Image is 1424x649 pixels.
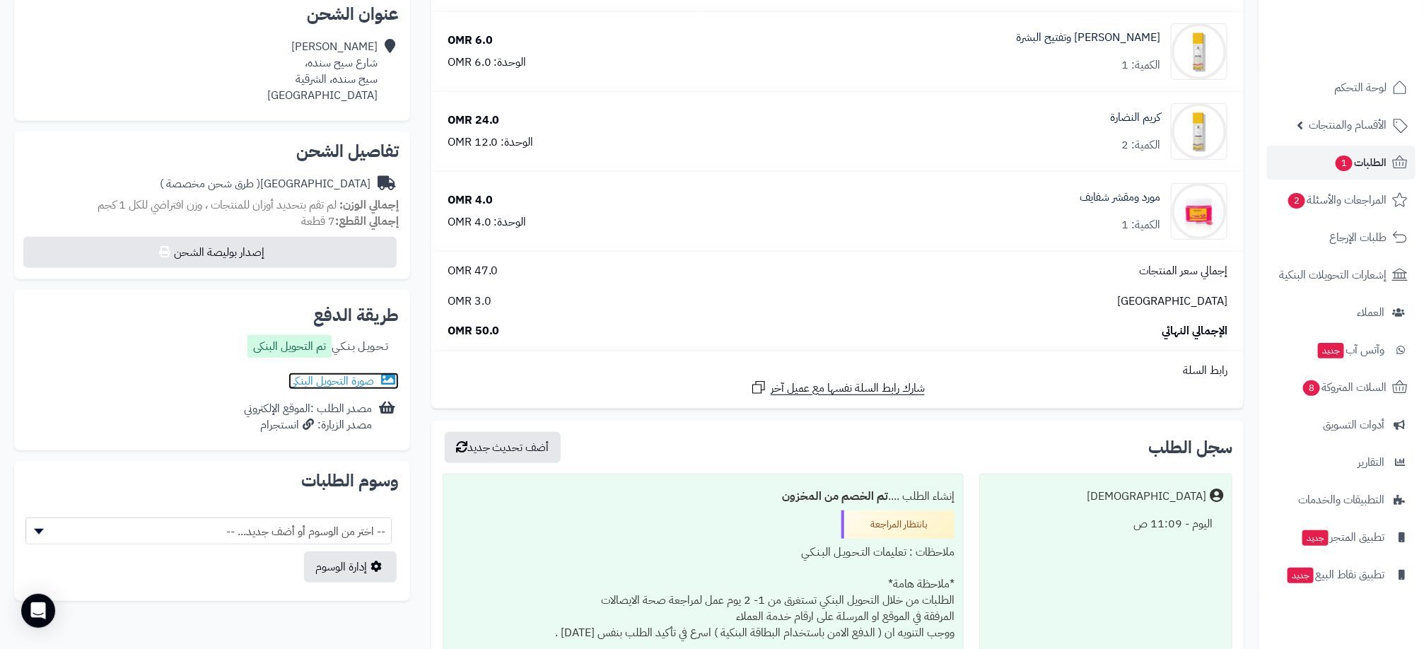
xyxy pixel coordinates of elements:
span: 50.0 OMR [448,323,500,339]
span: -- اختر من الوسوم أو أضف جديد... -- [25,518,392,544]
a: التقارير [1267,445,1416,479]
h2: وسوم الطلبات [25,472,399,489]
span: وآتس آب [1317,340,1384,360]
label: تم التحويل البنكى [247,335,332,358]
div: الوحدة: 12.0 OMR [448,134,534,151]
span: المراجعات والأسئلة [1287,190,1387,210]
img: 1739578197-cm52dour10ngp01kla76j4svp_WHITENING_HYDRATE-01-90x90.jpg [1172,23,1227,80]
span: جديد [1288,568,1314,583]
a: الطلبات1 [1267,146,1416,180]
span: -- اختر من الوسوم أو أضف جديد... -- [26,518,391,545]
div: الكمية: 2 [1121,137,1160,153]
div: [PERSON_NAME] شارع سيح سنده، سيح سنده، الشرقية [GEOGRAPHIC_DATA] [267,39,378,103]
a: إشعارات التحويلات البنكية [1267,258,1416,292]
a: شارك رابط السلة نفسها مع عميل آخر [750,379,925,397]
div: الكمية: 1 [1121,217,1160,233]
div: رابط السلة [437,363,1238,379]
button: إصدار بوليصة الشحن [23,237,397,268]
span: السلات المتروكة [1302,378,1387,397]
span: الطلبات [1334,153,1387,173]
a: كريم النضارة [1110,110,1160,126]
span: التقارير [1358,452,1384,472]
h3: سجل الطلب [1148,439,1232,456]
span: [GEOGRAPHIC_DATA] [1117,293,1227,310]
div: مصدر الزيارة: انستجرام [244,417,372,433]
img: logo-2.png [1328,35,1411,64]
strong: إجمالي الوزن: [339,197,399,214]
div: 24.0 OMR [448,112,500,129]
a: لوحة التحكم [1267,71,1416,105]
span: العملاء [1357,303,1384,322]
h2: تفاصيل الشحن [25,143,399,160]
h2: عنوان الشحن [25,6,399,23]
span: شارك رابط السلة نفسها مع عميل آخر [771,380,925,397]
a: العملاء [1267,296,1416,329]
div: بانتظار المراجعة [841,510,955,539]
a: [PERSON_NAME] وتفتيح البشرة [1016,30,1160,46]
span: أدوات التسويق [1323,415,1384,435]
div: 4.0 OMR [448,192,493,209]
span: لوحة التحكم [1334,78,1387,98]
span: 3.0 OMR [448,293,491,310]
a: طلبات الإرجاع [1267,221,1416,255]
div: اليوم - 11:09 ص [988,510,1223,538]
div: الوحدة: 6.0 OMR [448,54,527,71]
span: إجمالي سعر المنتجات [1139,263,1227,279]
span: إشعارات التحويلات البنكية [1279,265,1387,285]
div: 6.0 OMR [448,33,493,49]
a: صورة التحويل البنكى [288,373,399,390]
h2: طريقة الدفع [313,307,399,324]
button: أضف تحديث جديد [445,432,561,463]
div: Open Intercom Messenger [21,594,55,628]
a: مورد ومقشر شفايف [1080,189,1160,206]
small: 7 قطعة [301,213,399,230]
span: الأقسام والمنتجات [1309,115,1387,135]
span: 8 [1303,380,1320,396]
span: طلبات الإرجاع [1329,228,1387,247]
span: التطبيقات والخدمات [1298,490,1384,510]
div: الوحدة: 4.0 OMR [448,214,527,230]
a: التطبيقات والخدمات [1267,483,1416,517]
span: 47.0 OMR [448,263,498,279]
span: جديد [1318,343,1344,358]
div: [DEMOGRAPHIC_DATA] [1087,489,1206,505]
div: الكمية: 1 [1121,57,1160,74]
span: 1 [1336,156,1353,171]
span: 2 [1288,193,1305,209]
a: تطبيق المتجرجديد [1267,520,1416,554]
img: 1739580952-cm52m4lsj0nyx01klgj5d2zxk_lip_sleeping_mask-01-90x90.jpg [1172,183,1227,240]
div: تـحـويـل بـنـكـي [247,335,388,361]
b: تم الخصم من المخزون [782,488,888,505]
span: جديد [1302,530,1329,546]
a: السلات المتروكة8 [1267,370,1416,404]
div: مصدر الطلب :الموقع الإلكتروني [244,401,372,433]
img: 1739578311-cm52eays20nhq01klg2x54i1t_FRESHNESS-01-90x90.jpg [1172,103,1227,160]
span: ( طرق شحن مخصصة ) [160,175,260,192]
a: إدارة الوسوم [304,551,397,583]
a: تطبيق نقاط البيعجديد [1267,558,1416,592]
span: لم تقم بتحديد أوزان للمنتجات ، وزن افتراضي للكل 1 كجم [98,197,337,214]
span: الإجمالي النهائي [1162,323,1227,339]
strong: إجمالي القطع: [335,213,399,230]
div: إنشاء الطلب .... [452,483,955,510]
span: تطبيق المتجر [1301,527,1384,547]
a: وآتس آبجديد [1267,333,1416,367]
span: تطبيق نقاط البيع [1286,565,1384,585]
a: المراجعات والأسئلة2 [1267,183,1416,217]
div: [GEOGRAPHIC_DATA] [160,176,370,192]
a: أدوات التسويق [1267,408,1416,442]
